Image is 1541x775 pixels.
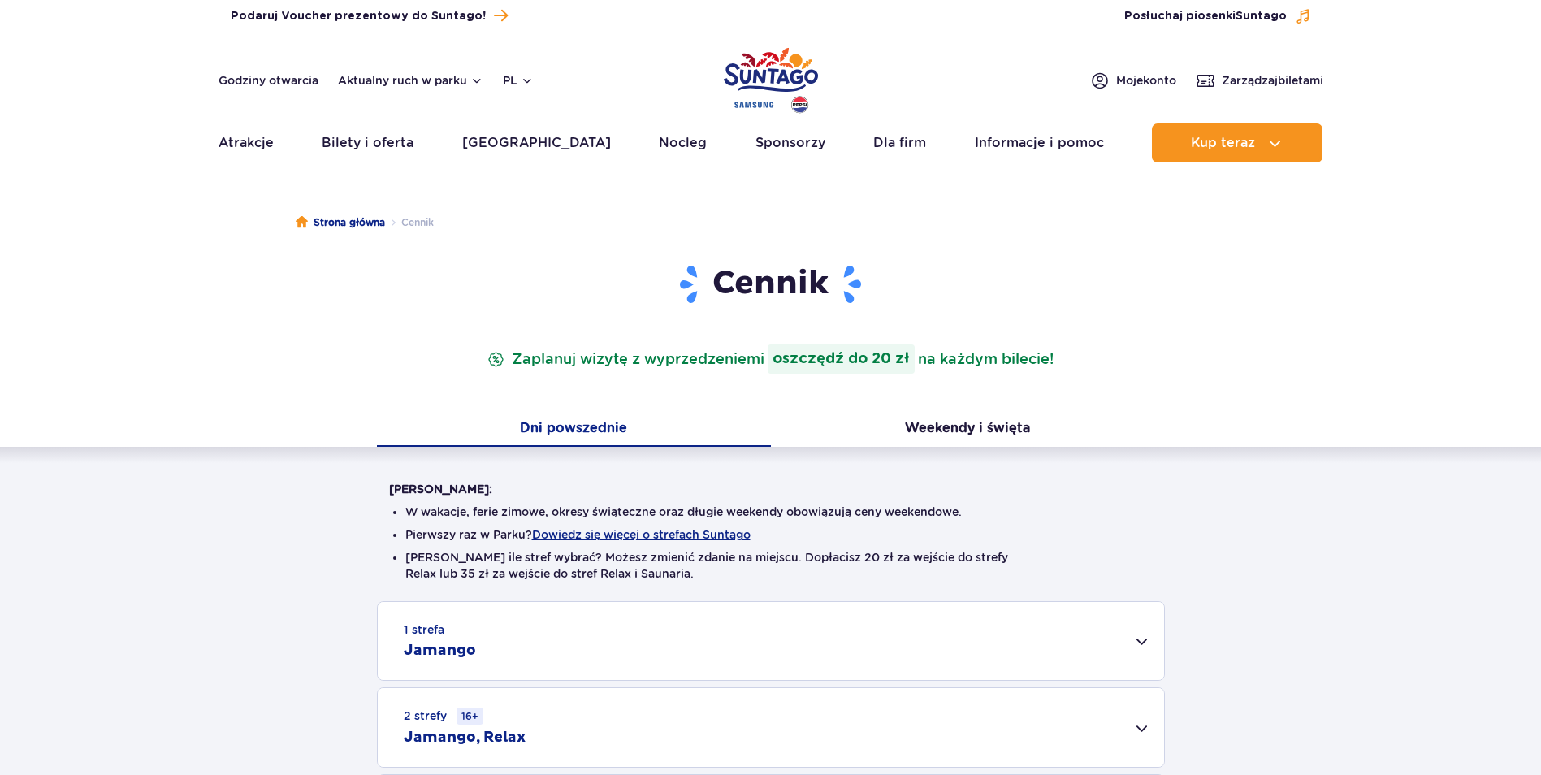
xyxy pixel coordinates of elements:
[768,344,915,374] strong: oszczędź do 20 zł
[404,641,476,660] h2: Jamango
[377,413,771,447] button: Dni powszednie
[457,708,483,725] small: 16+
[1191,136,1255,150] span: Kup teraz
[873,123,926,162] a: Dla firm
[405,526,1136,543] li: Pierwszy raz w Parku?
[404,708,483,725] small: 2 strefy
[1152,123,1322,162] button: Kup teraz
[1124,8,1311,24] button: Posłuchaj piosenkiSuntago
[724,41,818,115] a: Park of Poland
[1090,71,1176,90] a: Mojekonto
[389,263,1153,305] h1: Cennik
[484,344,1057,374] p: Zaplanuj wizytę z wyprzedzeniem na każdym bilecie!
[405,504,1136,520] li: W wakacje, ferie zimowe, okresy świąteczne oraz długie weekendy obowiązują ceny weekendowe.
[1196,71,1323,90] a: Zarządzajbiletami
[296,214,385,231] a: Strona główna
[1116,72,1176,89] span: Moje konto
[219,72,318,89] a: Godziny otwarcia
[338,74,483,87] button: Aktualny ruch w parku
[322,123,413,162] a: Bilety i oferta
[1222,72,1323,89] span: Zarządzaj biletami
[231,5,508,27] a: Podaruj Voucher prezentowy do Suntago!
[462,123,611,162] a: [GEOGRAPHIC_DATA]
[231,8,486,24] span: Podaruj Voucher prezentowy do Suntago!
[405,549,1136,582] li: [PERSON_NAME] ile stref wybrać? Możesz zmienić zdanie na miejscu. Dopłacisz 20 zł za wejście do s...
[503,72,534,89] button: pl
[1124,8,1287,24] span: Posłuchaj piosenki
[532,528,751,541] button: Dowiedz się więcej o strefach Suntago
[389,483,492,496] strong: [PERSON_NAME]:
[385,214,434,231] li: Cennik
[975,123,1104,162] a: Informacje i pomoc
[659,123,707,162] a: Nocleg
[219,123,274,162] a: Atrakcje
[404,621,444,638] small: 1 strefa
[1236,11,1287,22] span: Suntago
[771,413,1165,447] button: Weekendy i święta
[404,728,526,747] h2: Jamango, Relax
[755,123,825,162] a: Sponsorzy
